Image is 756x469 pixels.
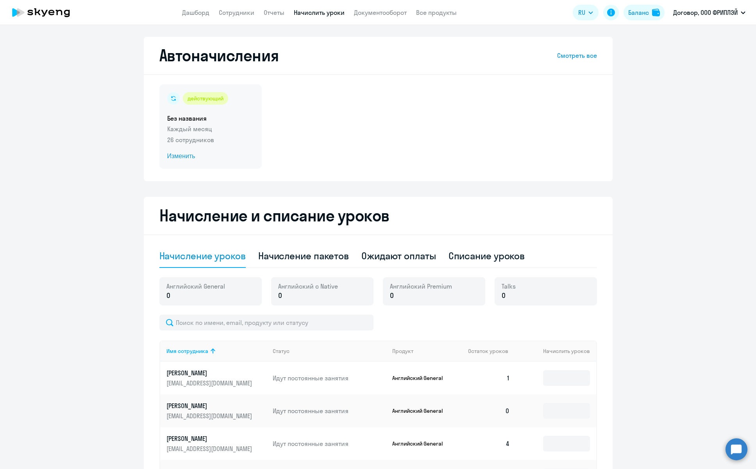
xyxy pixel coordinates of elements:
div: Списание уроков [449,250,525,262]
p: 26 сотрудников [167,135,254,144]
button: RU [573,5,599,20]
p: Идут постоянные занятия [273,407,386,415]
p: Английский General [392,374,451,382]
h2: Автоначисления [159,46,279,65]
p: Идут постоянные занятия [273,439,386,448]
button: Балансbalance [624,5,665,20]
a: Начислить уроки [294,9,345,16]
div: Баланс [628,8,649,17]
a: Дашборд [182,9,209,16]
div: Начисление пакетов [258,250,349,262]
span: Английский Premium [390,282,452,291]
p: Английский General [392,407,451,414]
div: Остаток уроков [468,348,517,355]
a: Сотрудники [219,9,254,16]
span: 0 [278,291,282,301]
p: [PERSON_NAME] [166,369,254,377]
p: Идут постоянные занятия [273,374,386,382]
p: [PERSON_NAME] [166,401,254,410]
p: [PERSON_NAME] [166,434,254,443]
p: Каждый месяц [167,124,254,134]
p: Английский General [392,440,451,447]
img: balance [652,9,660,16]
span: Остаток уроков [468,348,508,355]
a: Смотреть все [557,51,597,60]
span: Изменить [167,152,254,161]
span: Английский General [166,282,225,291]
a: [PERSON_NAME][EMAIL_ADDRESS][DOMAIN_NAME] [166,434,267,453]
p: [EMAIL_ADDRESS][DOMAIN_NAME] [166,412,254,420]
th: Начислить уроков [516,341,596,362]
p: Договор, ООО ФРИПЛЭЙ [673,8,738,17]
div: Имя сотрудника [166,348,208,355]
p: [EMAIL_ADDRESS][DOMAIN_NAME] [166,379,254,387]
a: [PERSON_NAME][EMAIL_ADDRESS][DOMAIN_NAME] [166,401,267,420]
a: Все продукты [416,9,457,16]
div: действующий [183,92,228,105]
h5: Без названия [167,114,254,123]
td: 4 [462,427,517,460]
span: 0 [390,291,394,301]
div: Статус [273,348,290,355]
span: RU [578,8,585,17]
div: Статус [273,348,386,355]
input: Поиск по имени, email, продукту или статусу [159,315,374,330]
span: Английский с Native [278,282,338,291]
td: 1 [462,362,517,394]
div: Начисление уроков [159,250,246,262]
td: 0 [462,394,517,427]
a: Документооборот [354,9,407,16]
div: Имя сотрудника [166,348,267,355]
div: Ожидают оплаты [361,250,436,262]
button: Договор, ООО ФРИПЛЭЙ [669,3,749,22]
div: Продукт [392,348,413,355]
a: Отчеты [264,9,284,16]
div: Продукт [392,348,462,355]
h2: Начисление и списание уроков [159,206,597,225]
p: [EMAIL_ADDRESS][DOMAIN_NAME] [166,444,254,453]
span: Talks [502,282,516,291]
span: 0 [502,291,506,301]
a: [PERSON_NAME][EMAIL_ADDRESS][DOMAIN_NAME] [166,369,267,387]
span: 0 [166,291,170,301]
